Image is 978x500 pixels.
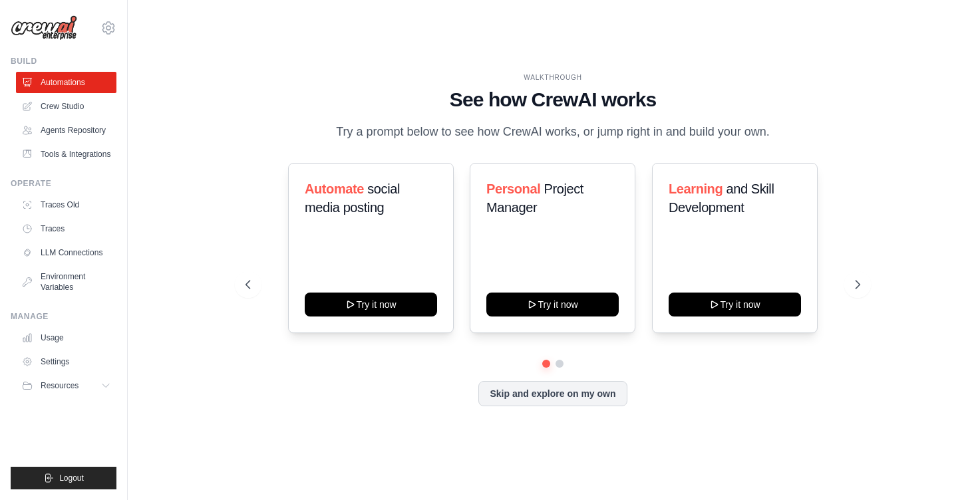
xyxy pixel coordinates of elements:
a: Settings [16,351,116,372]
div: Operate [11,178,116,189]
a: Automations [16,72,116,93]
img: Logo [11,15,77,41]
span: Automate [305,182,364,196]
a: Agents Repository [16,120,116,141]
a: Traces Old [16,194,116,215]
div: WALKTHROUGH [245,72,860,82]
button: Try it now [486,293,619,316]
span: Resources [41,380,79,391]
a: LLM Connections [16,242,116,263]
div: Build [11,56,116,66]
button: Try it now [305,293,437,316]
a: Environment Variables [16,266,116,298]
span: and Skill Development [669,182,774,215]
span: Learning [669,182,723,196]
p: Try a prompt below to see how CrewAI works, or jump right in and build your own. [329,122,776,142]
a: Traces [16,218,116,239]
a: Crew Studio [16,96,116,117]
span: Personal [486,182,540,196]
a: Usage [16,327,116,348]
a: Tools & Integrations [16,144,116,165]
button: Resources [16,375,116,396]
button: Logout [11,467,116,489]
button: Skip and explore on my own [478,381,627,406]
div: Manage [11,311,116,322]
h1: See how CrewAI works [245,88,860,112]
span: Logout [59,473,84,483]
button: Try it now [669,293,801,316]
